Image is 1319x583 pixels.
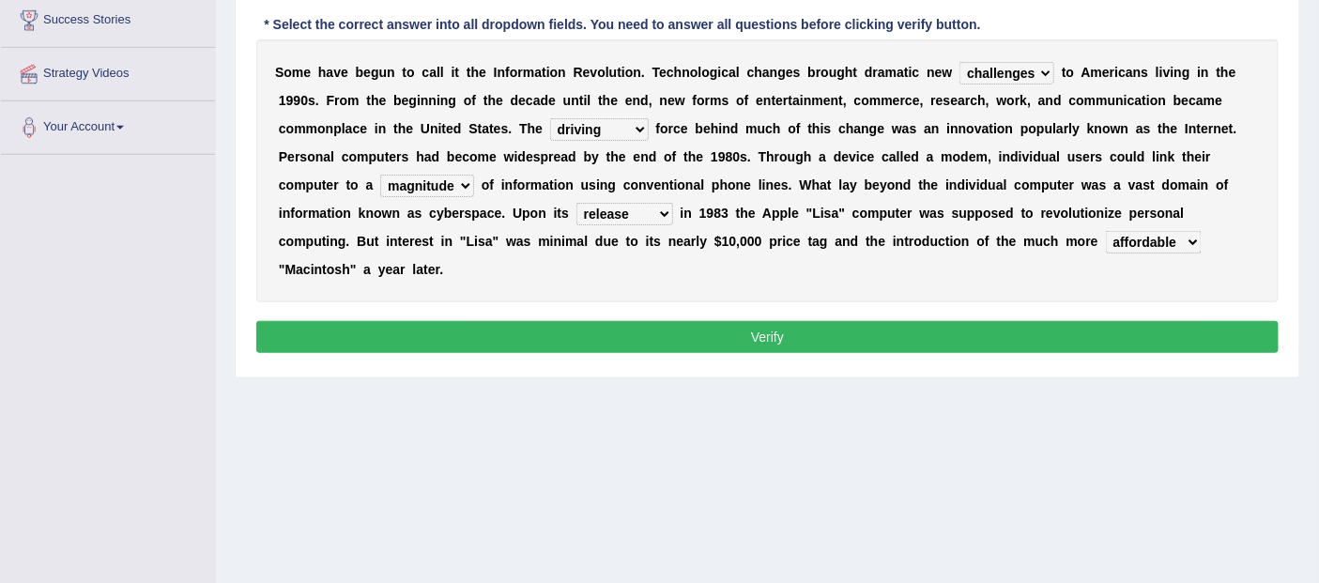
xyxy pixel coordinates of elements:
b: e [583,65,590,80]
b: e [625,93,633,108]
b: b [356,65,364,80]
b: h [371,93,379,108]
b: n [430,121,438,136]
b: e [951,93,959,108]
b: d [1053,93,1062,108]
b: t [808,121,813,136]
b: l [698,65,702,80]
b: r [1110,65,1114,80]
b: 9 [286,93,294,108]
b: o [821,65,829,80]
b: e [518,93,526,108]
b: m [523,65,534,80]
b: l [440,65,444,80]
b: T [652,65,660,80]
b: f [505,65,510,80]
b: a [1126,65,1133,80]
b: 9 [293,93,300,108]
b: g [837,65,846,80]
b: e [360,121,367,136]
b: e [379,93,387,108]
b: t [483,93,488,108]
b: s [308,93,315,108]
b: e [446,121,453,136]
b: e [1229,65,1236,80]
b: n [763,93,772,108]
b: o [1066,65,1075,80]
b: e [402,93,409,108]
b: w [675,93,685,108]
b: . [315,93,319,108]
b: p [1020,121,1029,136]
b: e [1182,93,1189,108]
b: n [682,65,690,80]
b: a [1135,93,1143,108]
b: A [1081,65,1091,80]
b: . [508,121,512,136]
b: u [609,65,618,80]
b: e [756,93,763,108]
b: e [935,65,943,80]
b: i [718,65,722,80]
b: n [387,65,395,80]
b: o [1007,93,1016,108]
b: t [403,65,407,80]
b: m [1091,65,1102,80]
b: e [610,93,618,108]
b: e [936,93,943,108]
b: m [710,93,721,108]
b: f [693,93,698,108]
b: S [468,121,477,136]
b: g [371,65,379,80]
b: c [1189,93,1196,108]
b: g [777,65,786,80]
b: e [363,65,371,80]
b: a [1038,93,1046,108]
b: r [668,121,673,136]
b: i [821,121,824,136]
b: a [1196,93,1204,108]
b: o [317,121,326,136]
b: m [885,65,897,80]
b: c [1069,93,1077,108]
b: c [1118,65,1126,80]
b: a [429,65,437,80]
b: . [641,65,645,80]
b: n [722,121,730,136]
b: d [640,93,649,108]
b: i [909,65,913,80]
b: i [437,93,440,108]
b: e [703,121,711,136]
b: h [977,93,986,108]
b: t [455,65,460,80]
b: i [1171,65,1174,80]
b: p [333,121,342,136]
b: o [701,65,710,80]
b: d [453,121,462,136]
b: n [378,121,387,136]
b: t [617,65,621,80]
b: r [816,65,821,80]
b: n [804,93,812,108]
b: o [660,121,668,136]
b: a [958,93,965,108]
b: F [327,93,335,108]
b: n [571,93,579,108]
b: c [422,65,430,80]
b: c [747,65,755,80]
b: l [1156,65,1159,80]
b: h [488,93,497,108]
b: n [326,121,334,136]
b: f [796,121,801,136]
b: t [442,121,447,136]
b: b [1173,93,1182,108]
b: e [659,65,667,80]
b: i [452,65,455,80]
b: w [892,121,902,136]
b: a [534,65,542,80]
b: v [333,65,341,80]
b: e [878,121,885,136]
b: h [398,121,406,136]
b: I [494,65,498,80]
b: t [838,93,843,108]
